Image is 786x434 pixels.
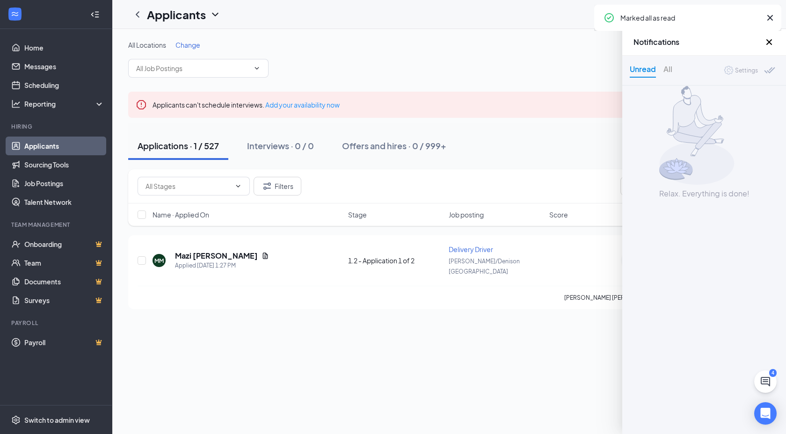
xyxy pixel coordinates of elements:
div: Unread [630,63,656,78]
button: ChatActive [754,370,777,393]
svg: ChevronDown [234,182,242,190]
svg: Collapse [90,10,100,19]
a: Job Postings [24,174,104,193]
span: [PERSON_NAME]/Denison [GEOGRAPHIC_DATA] [449,258,520,275]
span: Stage [348,210,367,219]
button: Filter Filters [254,177,301,195]
input: All Job Postings [136,63,249,73]
svg: ChevronLeft [132,9,143,20]
svg: Analysis [11,99,21,108]
img: Relax [659,86,735,185]
div: Hiring [11,123,102,130]
a: SurveysCrown [24,291,104,310]
input: Search in applications [620,177,761,195]
svg: Error [136,99,147,110]
div: MM [154,257,164,265]
div: Marked all as read [620,12,761,23]
svg: WorkstreamLogo [10,9,20,19]
svg: ChevronDown [210,9,221,20]
a: TeamCrown [24,253,104,272]
span: All Locations [128,41,166,49]
a: Messages [24,57,104,76]
div: All [663,63,672,78]
div: Applications · 1 / 527 [138,140,219,152]
a: Scheduling [24,76,104,94]
button: Close [764,36,775,48]
div: 4 [769,369,777,377]
div: Settings [735,66,758,75]
div: Open Intercom Messenger [754,402,777,425]
a: Sourcing Tools [24,155,104,174]
span: Delivery Driver [449,245,493,253]
div: Relax. Everything is done! [659,189,750,198]
input: All Stages [146,181,231,191]
h5: Mazi [PERSON_NAME] [175,251,258,261]
div: Offers and hires · 0 / 999+ [342,140,446,152]
div: Switch to admin view [24,415,90,425]
svg: Cross [764,36,775,48]
a: Talent Network [24,193,104,211]
a: OnboardingCrown [24,235,104,253]
span: Score [549,210,568,219]
p: [PERSON_NAME] [PERSON_NAME] has applied more than . [564,294,761,302]
div: 1.2 - Application 1 of 2 [348,256,443,265]
svg: ChatActive [760,376,771,387]
h1: Applicants [147,7,206,22]
h3: Notifications [633,37,764,47]
div: Payroll [11,319,102,327]
svg: Cross [764,12,776,23]
div: Interviews · 0 / 0 [247,140,314,152]
svg: Document [262,252,269,260]
span: Job posting [449,210,484,219]
div: Applied [DATE] 1:27 PM [175,261,269,270]
svg: CheckmarkCircle [604,12,615,23]
span: Applicants can't schedule interviews. [153,101,340,109]
div: Reporting [24,99,105,108]
a: PayrollCrown [24,333,104,352]
span: Change [175,41,200,49]
div: Team Management [11,221,102,229]
a: Home [24,38,104,57]
svg: Settings [11,415,21,425]
span: Name · Applied On [153,210,209,219]
svg: ChevronDown [253,65,261,72]
svg: Filter [262,181,273,192]
a: Applicants [24,137,104,155]
a: Add your availability now [265,101,340,109]
a: DocumentsCrown [24,272,104,291]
